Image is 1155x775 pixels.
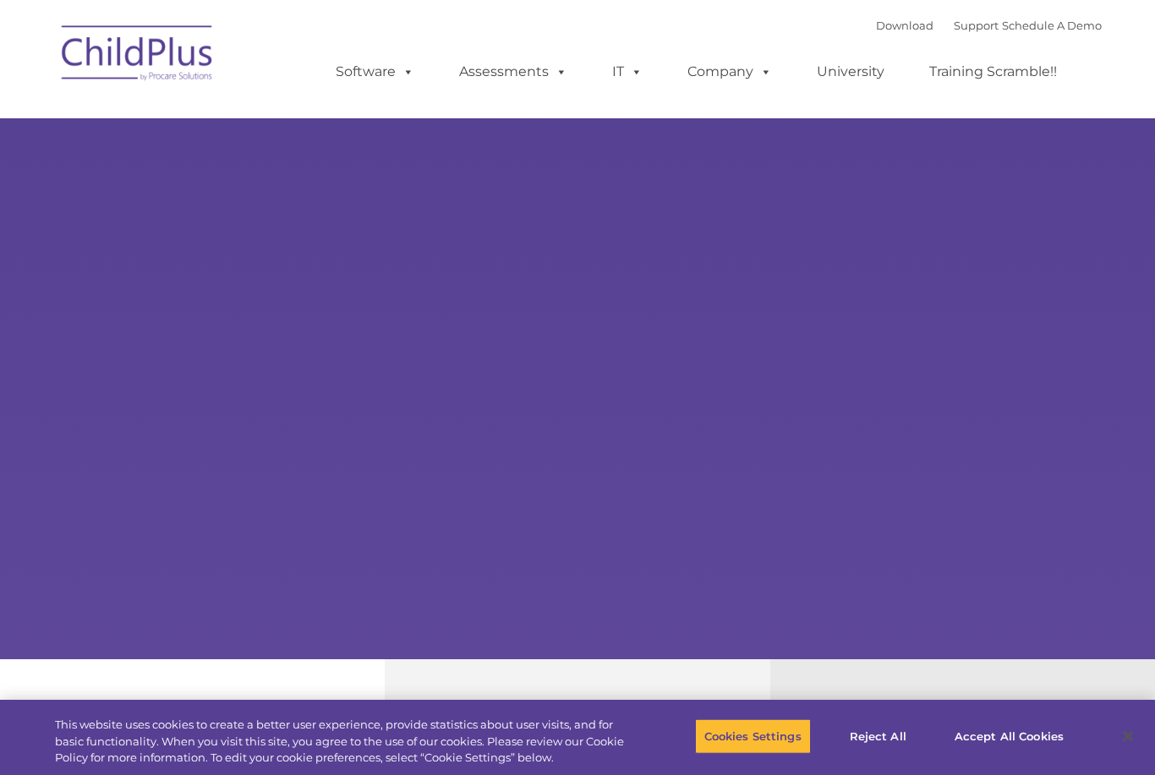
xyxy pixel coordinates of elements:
a: IT [595,55,660,89]
button: Cookies Settings [695,718,811,754]
a: Software [319,55,431,89]
a: Schedule A Demo [1002,19,1102,32]
a: Download [876,19,933,32]
div: This website uses cookies to create a better user experience, provide statistics about user visit... [55,717,635,767]
a: University [800,55,901,89]
a: Training Scramble!! [912,55,1074,89]
button: Accept All Cookies [945,718,1073,754]
font: | [876,19,1102,32]
a: Support [954,19,999,32]
a: Assessments [442,55,584,89]
button: Close [1109,718,1147,755]
button: Reject All [825,718,931,754]
a: Company [671,55,789,89]
img: ChildPlus by Procare Solutions [53,14,222,98]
